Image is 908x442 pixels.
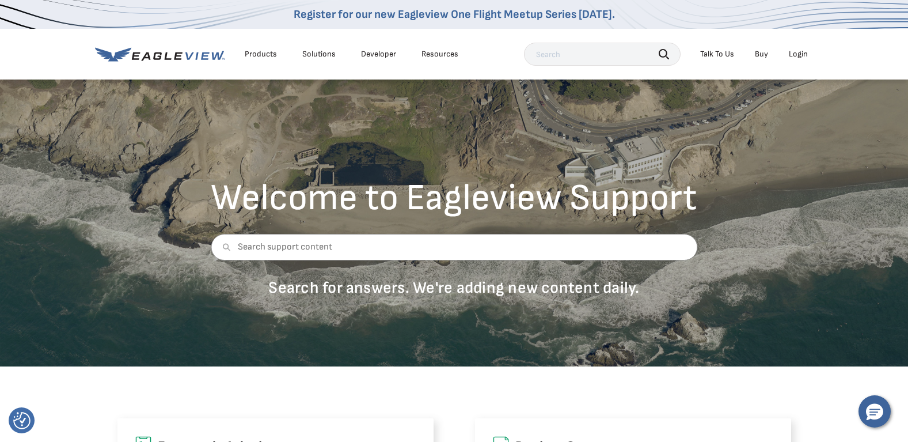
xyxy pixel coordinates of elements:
a: Developer [361,49,396,59]
a: Register for our new Eagleview One Flight Meetup Series [DATE]. [294,7,615,21]
h2: Welcome to Eagleview Support [211,180,697,217]
input: Search [524,43,681,66]
div: Login [789,49,808,59]
p: Search for answers. We're adding new content daily. [211,278,697,298]
a: Buy [755,49,768,59]
input: Search support content [211,234,697,260]
div: Solutions [302,49,336,59]
button: Consent Preferences [13,412,31,429]
div: Products [245,49,277,59]
img: Revisit consent button [13,412,31,429]
div: Resources [421,49,458,59]
button: Hello, have a question? Let’s chat. [858,395,891,428]
div: Talk To Us [700,49,734,59]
